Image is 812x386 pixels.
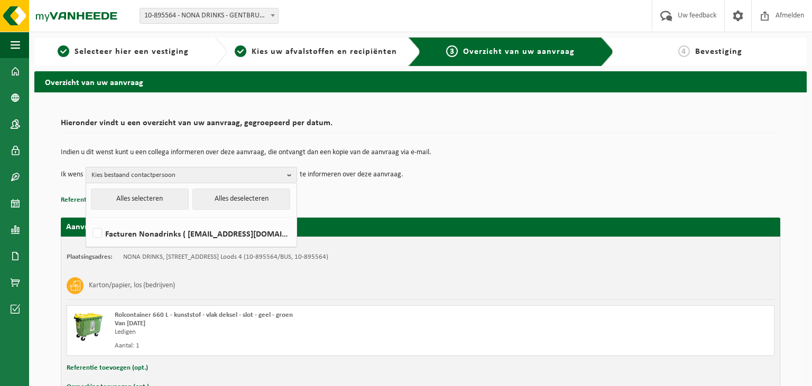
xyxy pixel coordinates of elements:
[192,189,290,210] button: Alles deselecteren
[235,45,246,57] span: 2
[89,277,175,294] h3: Karton/papier, los (bedrijven)
[115,328,463,336] div: Ledigen
[86,167,297,183] button: Kies bestaand contactpersoon
[91,167,283,183] span: Kies bestaand contactpersoon
[115,320,145,327] strong: Van [DATE]
[252,48,397,56] span: Kies uw afvalstoffen en recipiënten
[58,45,69,57] span: 1
[695,48,742,56] span: Bevestiging
[115,342,463,350] div: Aantal: 1
[115,312,293,318] span: Rolcontainer 660 L - kunststof - vlak deksel - slot - geel - groen
[300,167,403,183] p: te informeren over deze aanvraag.
[678,45,690,57] span: 4
[61,149,780,156] p: Indien u dit wenst kunt u een collega informeren over deze aanvraag, die ontvangt dan een kopie v...
[61,167,83,183] p: Ik wens
[67,361,148,375] button: Referentie toevoegen (opt.)
[91,189,189,210] button: Alles selecteren
[67,253,113,260] strong: Plaatsingsadres:
[34,71,807,92] h2: Overzicht van uw aanvraag
[40,45,206,58] a: 1Selecteer hier een vestiging
[75,48,189,56] span: Selecteer hier een vestiging
[61,193,142,207] button: Referentie toevoegen (opt.)
[123,253,328,261] td: NONA DRINKS, [STREET_ADDRESS] Loods 4 (10-895564/BUS, 10-895564)
[446,45,458,57] span: 3
[233,45,399,58] a: 2Kies uw afvalstoffen en recipiënten
[66,223,145,231] strong: Aanvraag voor [DATE]
[463,48,575,56] span: Overzicht van uw aanvraag
[90,225,291,241] label: Facturen Nonadrinks ( [EMAIL_ADDRESS][DOMAIN_NAME] )
[72,311,104,343] img: WB-0660-HPE-GN-51.png
[140,8,279,24] span: 10-895564 - NONA DRINKS - GENTBRUGGE
[140,8,278,23] span: 10-895564 - NONA DRINKS - GENTBRUGGE
[61,119,780,133] h2: Hieronder vindt u een overzicht van uw aanvraag, gegroepeerd per datum.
